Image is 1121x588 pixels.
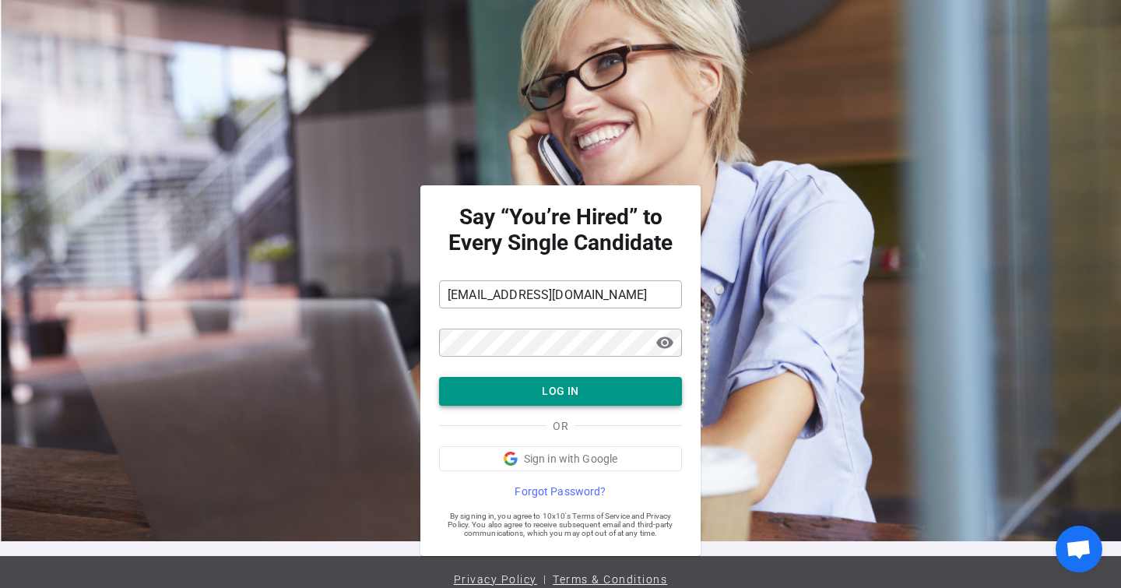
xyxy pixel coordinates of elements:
[655,333,674,352] span: visibility
[439,377,682,406] button: LOG IN
[439,446,682,471] button: Sign in with Google
[439,484,682,499] a: Forgot Password?
[524,451,618,467] span: Sign in with Google
[439,512,682,537] span: By signing in, you agree to 10x10's Terms of Service and Privacy Policy. You also agree to receiv...
[1056,526,1102,572] div: Open chat
[439,282,682,307] input: Email Address*
[439,204,682,255] strong: Say “You’re Hired” to Every Single Candidate
[515,484,606,499] span: Forgot Password?
[553,418,568,434] span: OR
